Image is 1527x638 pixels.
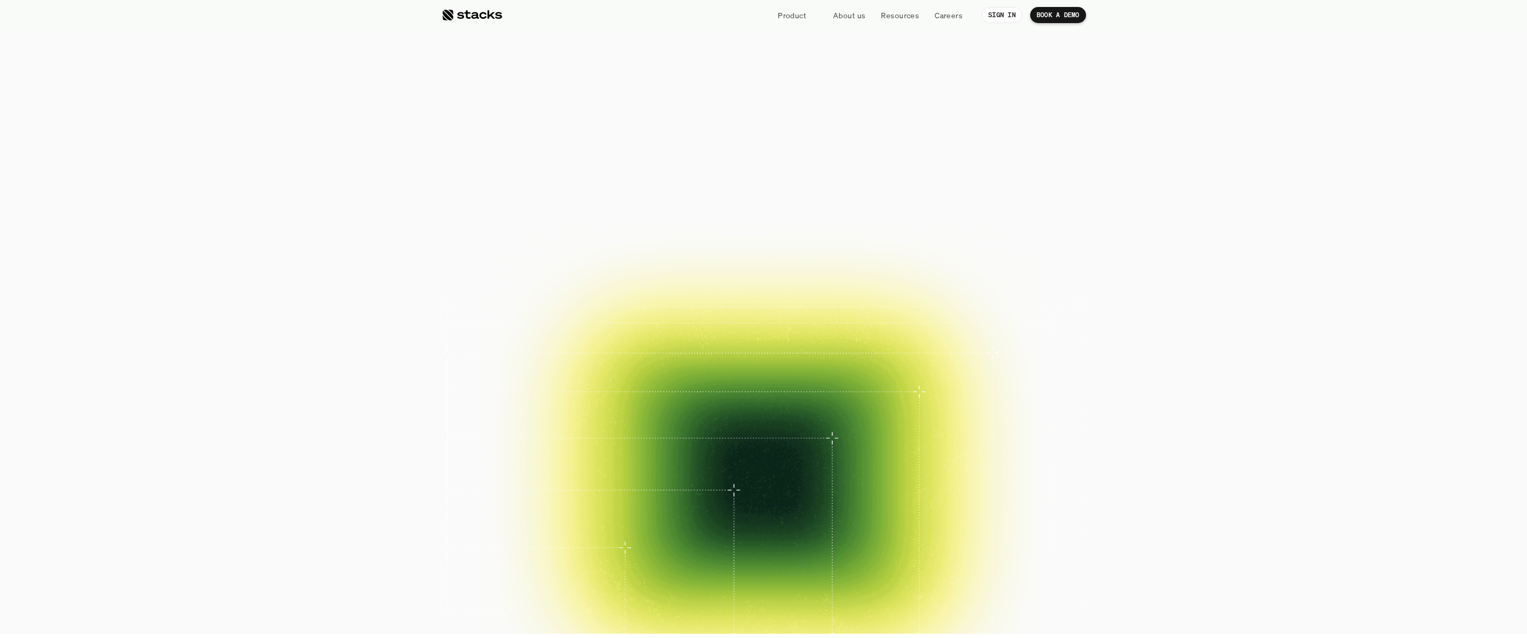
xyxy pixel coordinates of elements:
[982,7,1022,23] a: SIGN IN
[774,232,857,248] p: EXPLORE PRODUCT
[755,227,876,253] a: EXPLORE PRODUCT
[935,10,962,21] p: Careers
[670,232,731,248] p: BOOK A DEMO
[928,5,969,25] a: Careers
[560,66,646,114] span: The
[778,10,806,21] p: Product
[827,5,872,25] a: About us
[833,10,865,21] p: About us
[629,174,898,207] p: Close your books faster, smarter, and risk-free with Stacks, the AI tool for accounting teams.
[988,11,1016,19] p: SIGN IN
[874,5,925,25] a: Resources
[1030,7,1086,23] a: BOOK A DEMO
[629,118,898,166] span: Reimagined.
[849,70,967,118] span: close.
[655,68,840,117] span: financial
[881,10,919,21] p: Resources
[651,227,750,253] a: BOOK A DEMO
[1037,11,1080,19] p: BOOK A DEMO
